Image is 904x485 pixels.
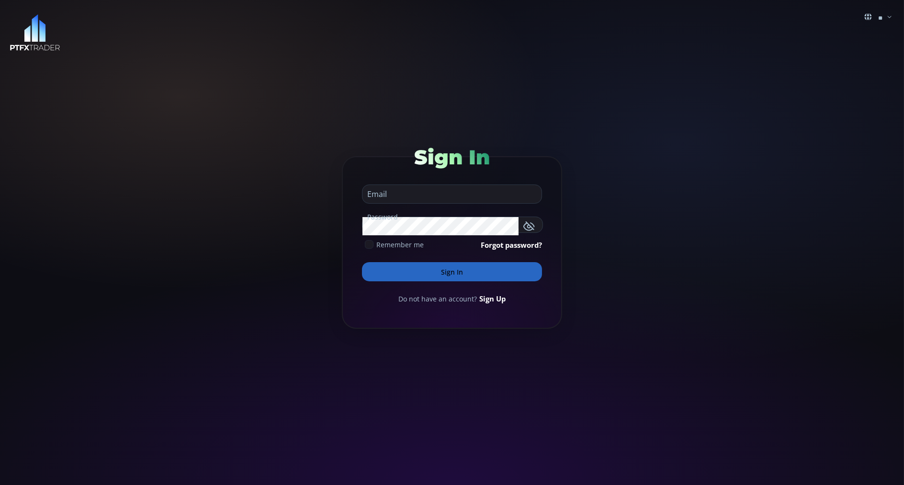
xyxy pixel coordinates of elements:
[481,240,542,250] a: Forgot password?
[10,14,60,51] img: LOGO
[414,145,490,170] span: Sign In
[376,240,424,250] span: Remember me
[479,293,506,304] a: Sign Up
[362,293,542,304] div: Do not have an account?
[362,262,542,281] button: Sign In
